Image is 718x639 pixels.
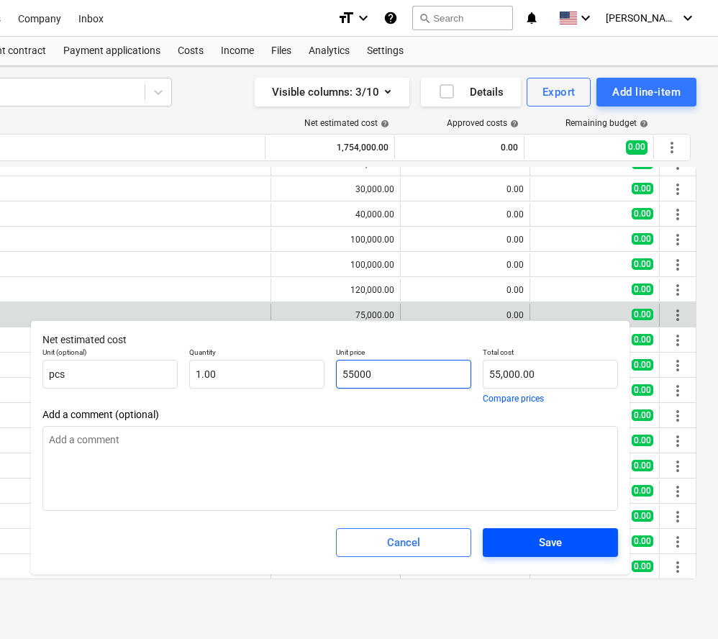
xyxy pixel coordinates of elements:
[401,136,518,159] div: 0.00
[542,83,576,101] div: Export
[632,309,653,320] span: 0.00
[355,209,394,219] div: 40,000.00
[304,118,389,128] div: Net estimated cost
[646,570,718,639] iframe: Chat Widget
[669,407,686,425] span: More actions
[350,285,394,295] div: 120,000.00
[406,184,524,194] div: 0.00
[669,382,686,399] span: More actions
[632,409,653,421] span: 0.00
[169,37,212,65] a: Costs
[336,528,471,557] button: Cancel
[358,37,412,65] a: Settings
[669,357,686,374] span: More actions
[669,432,686,450] span: More actions
[42,348,178,360] p: Unit (optional)
[565,118,648,128] div: Remaining budget
[669,558,686,576] span: More actions
[663,139,681,156] span: More actions
[669,281,686,299] span: More actions
[669,181,686,198] span: More actions
[632,284,653,295] span: 0.00
[378,119,389,128] span: help
[272,83,392,101] div: Visible columns : 3/10
[632,510,653,522] span: 0.00
[679,9,696,27] i: keyboard_arrow_down
[612,83,681,101] div: Add line-item
[383,9,398,27] i: Knowledge base
[336,348,471,360] p: Unit price
[669,483,686,500] span: More actions
[355,9,372,27] i: keyboard_arrow_down
[632,535,653,547] span: 0.00
[632,485,653,497] span: 0.00
[406,209,524,219] div: 0.00
[355,184,394,194] div: 30,000.00
[255,78,409,106] button: Visible columns:3/10
[412,6,513,30] button: Search
[421,78,521,106] button: Details
[596,78,696,106] button: Add line-item
[337,9,355,27] i: format_size
[637,119,648,128] span: help
[632,208,653,219] span: 0.00
[263,37,300,65] a: Files
[632,233,653,245] span: 0.00
[669,307,686,324] span: More actions
[524,9,539,27] i: notifications
[539,533,562,552] div: Save
[483,394,544,403] button: Compare prices
[626,140,647,154] span: 0.00
[483,348,618,360] p: Total cost
[632,435,653,446] span: 0.00
[189,348,324,360] p: Quantity
[483,528,618,557] button: Save
[632,183,653,194] span: 0.00
[55,37,169,65] a: Payment applications
[42,332,618,348] p: Net estimated cost
[271,136,388,159] div: 1,754,000.00
[632,334,653,345] span: 0.00
[669,231,686,248] span: More actions
[406,285,524,295] div: 0.00
[527,78,591,106] button: Export
[42,409,618,420] span: Add a comment (optional)
[632,561,653,572] span: 0.00
[300,37,358,65] a: Analytics
[606,12,678,24] span: [PERSON_NAME]
[406,310,524,320] div: 0.00
[406,260,524,270] div: 0.00
[669,332,686,349] span: More actions
[669,256,686,273] span: More actions
[438,83,504,101] div: Details
[632,258,653,270] span: 0.00
[419,12,430,24] span: search
[277,310,394,320] div: 75,000.00
[447,118,519,128] div: Approved costs
[577,9,594,27] i: keyboard_arrow_down
[632,359,653,371] span: 0.00
[507,119,519,128] span: help
[387,533,420,552] div: Cancel
[669,508,686,525] span: More actions
[632,384,653,396] span: 0.00
[350,260,394,270] div: 100,000.00
[632,460,653,471] span: 0.00
[212,37,263,65] a: Income
[669,533,686,550] span: More actions
[406,235,524,245] div: 0.00
[350,235,394,245] div: 100,000.00
[669,206,686,223] span: More actions
[669,458,686,475] span: More actions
